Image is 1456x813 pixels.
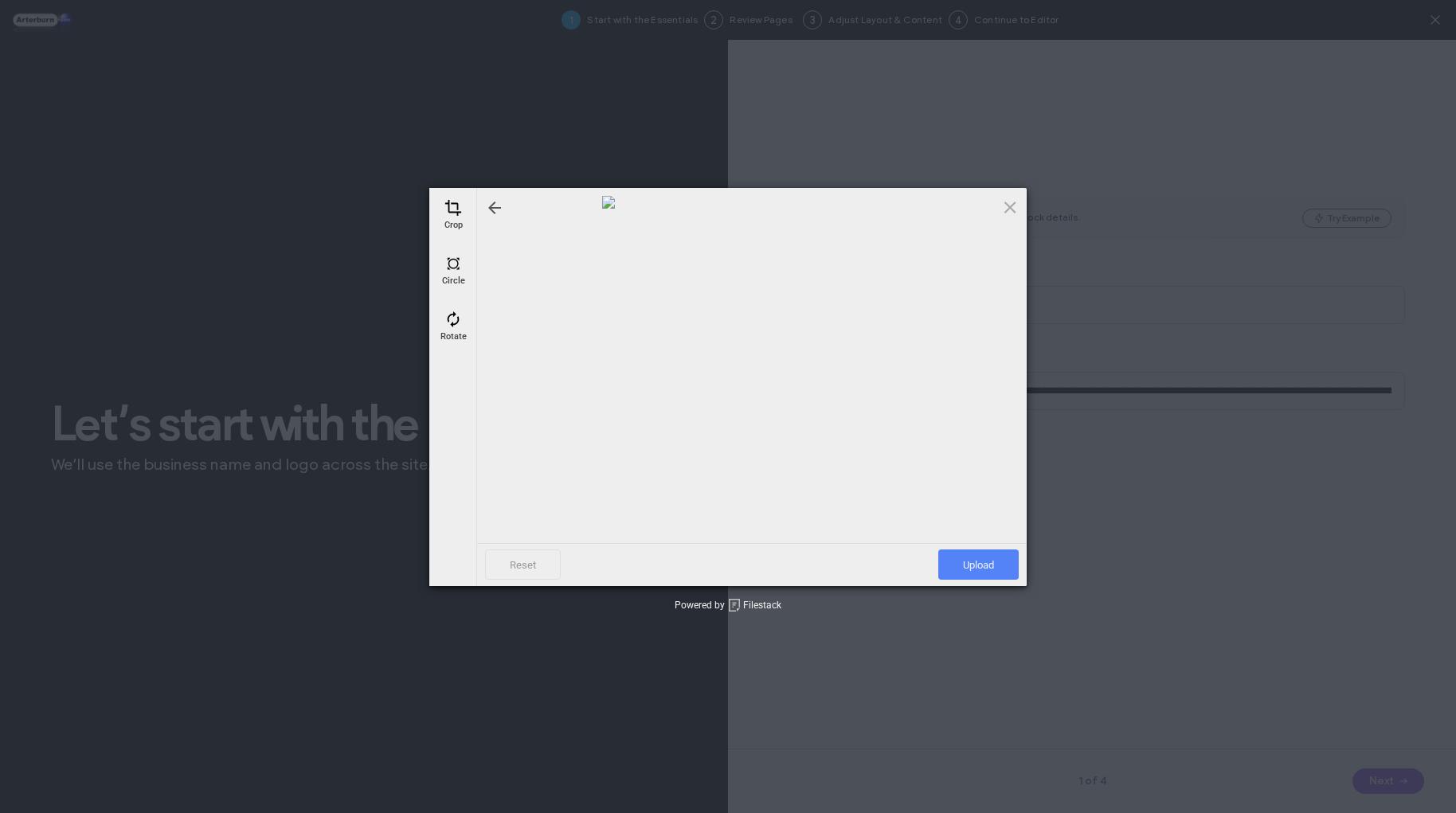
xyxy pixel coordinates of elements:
span: Help [34,11,67,25]
div: Circle [433,252,473,291]
div: Crop [433,196,473,236]
div: Powered by Filestack [675,599,781,613]
span: Click here or hit ESC to close picker [1001,198,1019,216]
div: Go back [485,198,504,217]
div: Rotate [433,307,473,347]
